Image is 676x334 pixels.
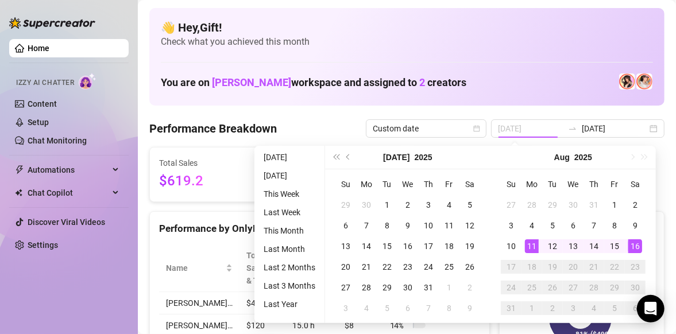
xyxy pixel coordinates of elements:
th: Th [418,174,439,195]
h4: Performance Breakdown [149,121,277,137]
div: 20 [566,260,580,274]
div: 6 [339,219,353,232]
div: 1 [442,281,456,294]
td: 2025-08-11 [522,236,542,257]
div: 5 [608,301,621,315]
div: 5 [546,219,559,232]
div: 31 [504,301,518,315]
li: [DATE] [259,150,320,164]
div: 27 [504,198,518,212]
span: Name [166,262,223,274]
td: 2025-06-29 [335,195,356,215]
div: 22 [608,260,621,274]
th: Su [501,174,522,195]
td: 2025-09-02 [542,298,563,319]
div: 8 [380,219,394,232]
th: Th [584,174,604,195]
li: This Month [259,224,320,238]
div: 16 [628,239,642,253]
div: 4 [587,301,601,315]
div: 31 [422,281,435,294]
div: 24 [422,260,435,274]
td: 2025-08-22 [604,257,625,277]
div: 20 [339,260,353,274]
td: 2025-07-24 [418,257,439,277]
div: 30 [566,198,580,212]
img: Chat Copilot [15,189,22,197]
div: 7 [587,219,601,232]
td: 2025-07-09 [397,215,418,236]
td: 2025-07-13 [335,236,356,257]
div: 19 [463,239,477,253]
div: 19 [546,260,559,274]
div: 27 [566,281,580,294]
div: 26 [546,281,559,294]
td: 2025-07-21 [356,257,377,277]
a: Content [28,99,57,108]
td: 2025-09-01 [522,298,542,319]
td: 2025-07-05 [459,195,480,215]
td: 2025-07-17 [418,236,439,257]
div: 30 [628,281,642,294]
div: 31 [587,198,601,212]
li: Last 2 Months [259,261,320,274]
td: 2025-08-20 [563,257,584,277]
div: 9 [463,301,477,315]
td: 2025-08-31 [501,298,522,319]
button: Previous month (PageUp) [342,146,355,169]
div: 25 [442,260,456,274]
div: Open Intercom Messenger [637,295,665,323]
div: 14 [360,239,373,253]
td: 2025-08-27 [563,277,584,298]
li: Last Month [259,242,320,256]
div: 1 [380,198,394,212]
li: Last Week [259,205,320,219]
button: Choose a year [415,146,432,169]
div: 3 [566,301,580,315]
td: 2025-08-29 [604,277,625,298]
div: 25 [525,281,539,294]
div: 4 [442,198,456,212]
a: Chat Monitoring [28,136,87,145]
div: 28 [525,198,539,212]
span: 14 % [390,319,408,332]
div: 21 [587,260,601,274]
td: 2025-08-02 [625,195,646,215]
td: 2025-07-04 [439,195,459,215]
button: Choose a month [554,146,570,169]
td: 2025-07-29 [542,195,563,215]
button: Choose a year [574,146,592,169]
span: 2 [419,76,425,88]
td: 2025-07-27 [335,277,356,298]
a: Discover Viral Videos [28,218,105,227]
td: 2025-08-23 [625,257,646,277]
div: 29 [339,198,353,212]
th: We [397,174,418,195]
td: 2025-07-16 [397,236,418,257]
div: Performance by OnlyFans Creator [159,221,480,236]
td: 2025-07-25 [439,257,459,277]
td: 2025-08-09 [625,215,646,236]
img: 𝖍𝖔𝖑𝖑𝖞 [636,73,652,90]
div: 18 [525,260,539,274]
th: Total Sales & Tips [240,244,285,292]
div: 28 [587,281,601,294]
td: 2025-07-28 [356,277,377,298]
td: 2025-08-10 [501,236,522,257]
td: 2025-09-04 [584,298,604,319]
span: Automations [28,161,109,179]
td: 2025-08-05 [542,215,563,236]
div: 11 [525,239,539,253]
td: 2025-08-03 [501,215,522,236]
span: $619.2 [159,170,261,192]
div: 30 [360,198,373,212]
td: 2025-08-24 [501,277,522,298]
div: 10 [422,219,435,232]
div: 11 [442,219,456,232]
td: 2025-08-25 [522,277,542,298]
div: 3 [422,198,435,212]
span: Check what you achieved this month [161,36,653,48]
div: 4 [360,301,373,315]
td: 2025-09-03 [563,298,584,319]
a: Settings [28,240,58,250]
